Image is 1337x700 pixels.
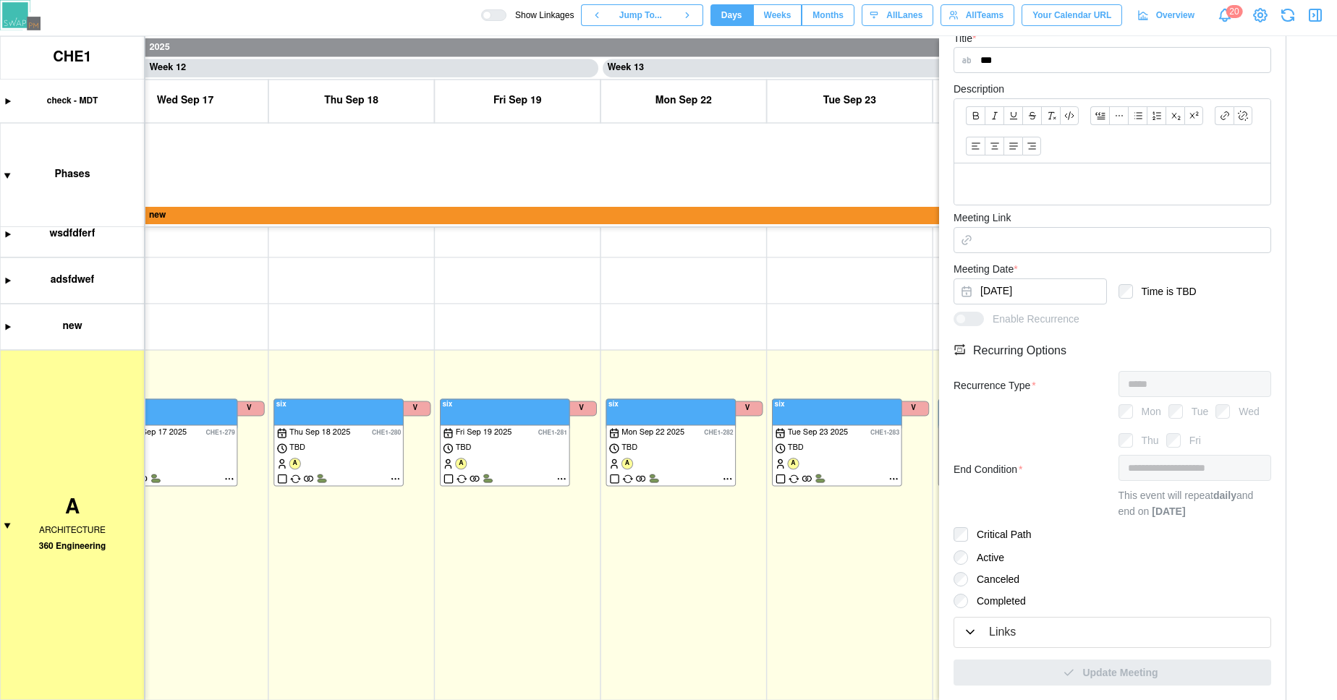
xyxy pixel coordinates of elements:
[1022,106,1041,125] button: Strikethrough
[1133,284,1197,299] label: Time is TBD
[966,5,1003,25] span: All Teams
[812,5,844,25] span: Months
[968,572,1019,586] label: Canceled
[1152,505,1185,517] strong: [DATE]
[968,594,1026,608] label: Completed
[1156,5,1194,25] span: Overview
[968,527,1031,542] label: Critical Path
[954,378,1107,394] div: Recurrence Type
[954,462,1107,478] div: End Condition
[985,137,1003,155] button: Align text: center
[1230,404,1260,419] label: Wed
[1060,106,1079,125] button: Code
[954,618,1270,647] button: Links
[973,342,1066,360] div: Recurring Options
[1250,5,1270,25] a: View Project
[966,106,985,125] button: Bold
[954,262,1018,278] label: Meeting Date
[954,82,1004,98] label: Description
[966,137,985,155] button: Align text: left
[1022,137,1041,155] button: Align text: right
[506,9,574,21] span: Show Linkages
[1226,5,1242,18] div: 20
[1183,404,1209,419] label: Tue
[954,278,1107,304] button: Aug 7, 2025
[1119,488,1272,519] div: This event will repeat and end on
[721,5,742,25] span: Days
[1181,433,1201,448] label: Fri
[1032,5,1111,25] span: Your Calendar URL
[619,5,662,25] span: Jump To...
[1090,106,1109,125] button: Blockquote
[1003,137,1022,155] button: Align text: justify
[968,550,1004,565] label: Active
[1166,106,1184,125] button: Subscript
[989,623,1016,641] div: Links
[1133,404,1161,419] label: Mon
[1278,5,1298,25] button: Refresh Grid
[1041,106,1060,125] button: Clear formatting
[1003,106,1022,125] button: Underline
[1213,3,1237,27] a: Notifications
[1184,106,1203,125] button: Superscript
[1213,490,1236,501] strong: daily
[764,5,791,25] span: Weeks
[1109,106,1128,125] button: Horizontal line
[1147,106,1166,125] button: Ordered list
[1234,106,1252,125] button: Remove link
[985,106,1003,125] button: Italic
[984,312,1079,326] span: Enable Recurrence
[1215,106,1234,125] button: Link
[954,31,976,47] label: Title
[1305,5,1325,25] button: Close Drawer
[1133,433,1159,448] label: Thu
[886,5,922,25] span: All Lanes
[954,343,966,356] img: Logo
[1128,106,1147,125] button: Bullet list
[954,210,1011,226] label: Meeting Link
